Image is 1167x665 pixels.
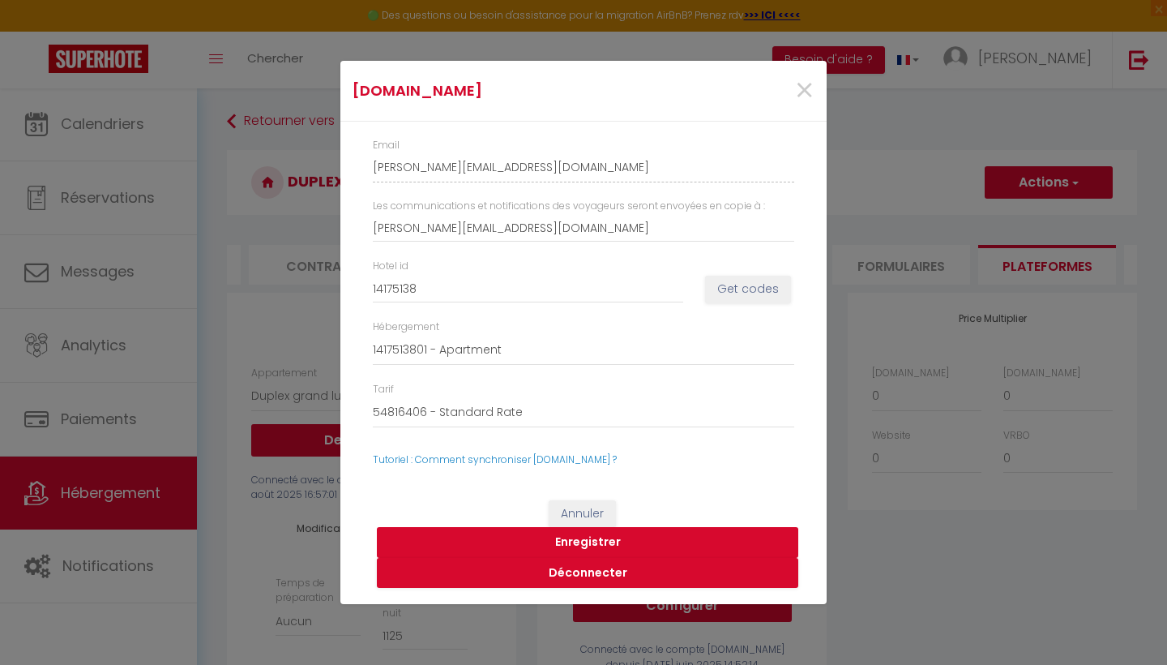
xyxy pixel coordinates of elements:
[373,199,765,214] label: Les communications et notifications des voyageurs seront envoyées en copie à :
[549,500,616,528] button: Annuler
[373,382,394,397] label: Tarif
[377,527,798,558] button: Enregistrer
[373,138,400,153] label: Email
[373,320,439,335] label: Hébergement
[794,74,814,109] button: Close
[377,558,798,589] button: Déconnecter
[373,453,617,466] a: Tutoriel : Comment synchroniser [DOMAIN_NAME] ?
[373,259,408,274] label: Hotel id
[353,79,653,102] h4: [DOMAIN_NAME]
[705,276,791,303] button: Get codes
[794,66,814,115] span: ×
